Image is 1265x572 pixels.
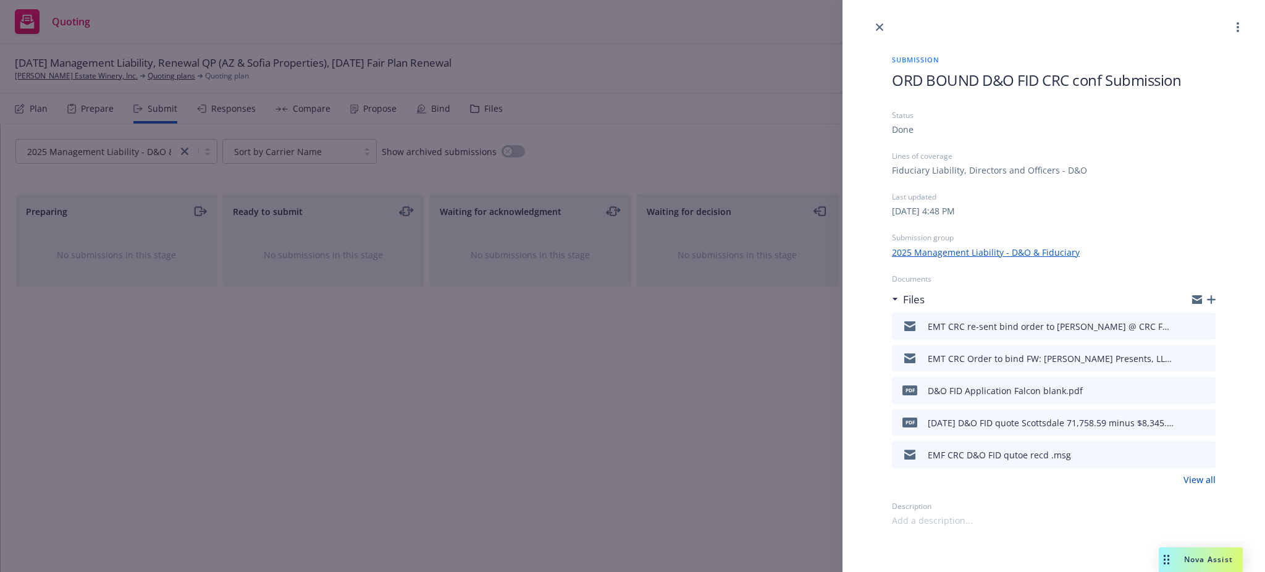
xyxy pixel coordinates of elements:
[902,385,917,395] span: pdf
[928,320,1175,333] div: EMT CRC re-sent bind order to [PERSON_NAME] @ CRC FW: Order to bind FW: [PERSON_NAME] Presents, L...
[903,292,925,308] h3: Files
[1183,473,1216,486] a: View all
[1159,547,1174,572] div: Drag to move
[928,352,1175,365] div: EMT CRC Order to bind FW: [PERSON_NAME] Presents, LLC - D&O/FID Renewal Quote for Policy #EKS3544...
[892,164,1087,177] div: Fiduciary Liability, Directors and Officers - D&O
[892,151,1216,161] div: Lines of coverage
[892,274,1216,284] div: Documents
[1200,351,1211,366] button: preview file
[1180,351,1190,366] button: download file
[928,416,1175,429] div: [DATE] D&O FID quote Scottsdale 71,758.59 minus $8,345.64 comm = $63,412.95.pdf
[892,204,955,217] div: [DATE] 4:48 PM
[1180,319,1190,334] button: download file
[892,501,1216,511] div: Description
[892,292,925,308] div: Files
[1184,554,1233,565] span: Nova Assist
[1230,20,1245,35] a: more
[892,110,1216,120] div: Status
[892,70,1181,90] span: ORD BOUND D&O FID CRC conf Submission
[892,54,1216,65] span: Submission
[1180,447,1190,462] button: download file
[892,191,1216,202] div: Last updated
[1180,415,1190,430] button: download file
[892,232,1216,243] div: Submission group
[1159,547,1243,572] button: Nova Assist
[892,246,1080,259] a: 2025 Management Liability - D&O & Fiduciary
[928,384,1083,397] div: D&O FID Application Falcon blank.pdf
[1180,383,1190,398] button: download file
[902,418,917,427] span: pdf
[872,20,887,35] a: close
[1200,319,1211,334] button: preview file
[928,448,1071,461] div: EMF CRC D&O FID qutoe recd .msg
[1200,383,1211,398] button: preview file
[1200,415,1211,430] button: preview file
[1200,447,1211,462] button: preview file
[892,123,914,136] div: Done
